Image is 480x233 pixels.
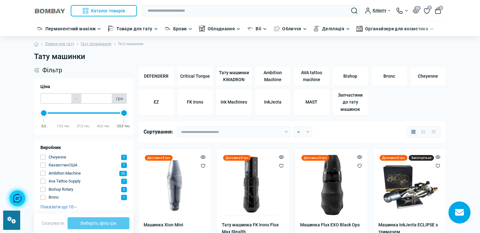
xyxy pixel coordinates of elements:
span: Тату машинки KWADRON [219,69,249,83]
span: 7 [121,179,127,184]
a: Cheyenne [410,66,446,86]
button: Cheyenne 7 [40,154,127,160]
button: Виберіть фільтри [68,217,130,229]
a: Ink Machines [216,89,252,116]
span: - [72,93,81,104]
img: Товари для тату [108,26,114,32]
a: Машинка Flux EXO Black Ops [300,221,363,228]
h1: Тату машинки [34,52,446,61]
span: Ціна [40,83,50,90]
input: Ціна [81,93,112,104]
a: Тату машинки KWADRON [216,66,252,86]
button: Wishlist [436,163,440,168]
a: Машинка Xion Mini [144,221,206,228]
span: грн [112,93,127,104]
a: Обладнання [208,25,235,32]
a: EZ [138,89,175,116]
span: Показати ще 10 [40,204,77,209]
button: Ambition Machine 25 [40,170,127,176]
a: Bronc [371,66,407,86]
span: FK Irons [187,99,203,105]
button: Bishop Rotary 3 [40,186,127,193]
div: 13,5 тис. [57,123,70,129]
img: Обладнання [199,26,205,32]
a: Critical Torque [177,66,213,86]
div: Доставка 0 грн [380,155,407,161]
button: Wishlist [357,163,362,168]
li: Тату машинки [111,41,143,47]
button: Grid view [410,129,417,135]
div: 40,5 тис. [97,123,110,129]
img: Машинка Flux EXO Black Ops [300,154,363,216]
img: Перманентний макіяж [37,26,43,32]
span: Cheyenne [49,154,66,160]
div: Доставка 0 грн [145,155,173,161]
span: 25 [119,171,127,176]
button: Price view [430,129,437,135]
span: Critical Torque [180,73,210,80]
button: Wishlist [201,163,205,168]
span: 20 [414,6,421,10]
span: Виробник [40,144,61,151]
span: EZ [154,99,159,105]
button: Quick view [357,154,362,159]
span: Запчастини до тату машинок [335,92,366,113]
img: Тату машинка FK Irons Flux Max Stealth [222,154,284,216]
img: Машинка Xion Mini [144,154,206,216]
span: AVA tattoo machine [296,69,327,83]
a: Вії [256,25,261,32]
a: Bishop [332,66,369,86]
span: 7 [121,155,127,160]
span: 0 [439,6,443,10]
select: Limit select [293,126,312,138]
a: Запчастини до тату машинок [332,89,369,116]
div: 0,4 [41,123,46,129]
button: 20 [413,8,419,13]
span: DEFENDERR [144,73,169,80]
span: Bronc [49,194,59,200]
div: Доставка 0 грн [223,155,251,161]
div: Закінчується [409,155,434,161]
a: Органайзери для косметики [365,25,428,32]
div: Max [120,109,128,117]
span: Cheyenne [418,73,438,80]
img: Обличчя [273,26,280,32]
span: 1 [121,163,127,168]
img: Машинка InkJecta ECLIPSE з тримачем [378,154,441,216]
a: Депіляція [322,25,344,32]
button: Ava Tattoo Supply 7 [40,178,127,184]
a: Тату обладнання [80,41,111,47]
span: 3 [121,187,127,192]
span: Ink Machines [221,99,247,105]
button: Bronc 1 [40,194,127,200]
button: Search [351,8,358,14]
a: Товари для тату [45,41,74,47]
a: Перманентний макіяж [45,25,96,32]
div: Сортування: [144,128,177,136]
a: 0 [424,7,430,14]
button: 0 [435,8,441,14]
div: 27,0 тис. [77,123,90,129]
nav: breadcrumb [34,36,446,52]
span: Bronc [383,73,395,80]
a: Брови [173,25,187,32]
input: Ціна [40,93,72,104]
img: Вії [247,26,253,32]
div: 53,9 тис. [117,123,131,129]
a: FK Irons [177,89,213,116]
span: Ambition Machine [49,170,81,176]
button: КазахстанСША 1 [40,162,127,168]
div: Доставка 0 грн [301,155,329,161]
a: MAST [293,89,330,116]
img: Органайзери для косметики [356,26,363,32]
img: BOMBAY [34,8,66,14]
button: Quick view [201,154,205,159]
button: Quick view [436,154,440,159]
a: Товари для тату [116,25,152,32]
a: DEFENDERR [138,66,175,86]
button: List view [420,129,427,135]
span: Bishop [343,73,357,80]
button: Wishlist [279,163,284,168]
span: InkJecta [264,99,281,105]
a: Ambition Machine [255,66,291,86]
